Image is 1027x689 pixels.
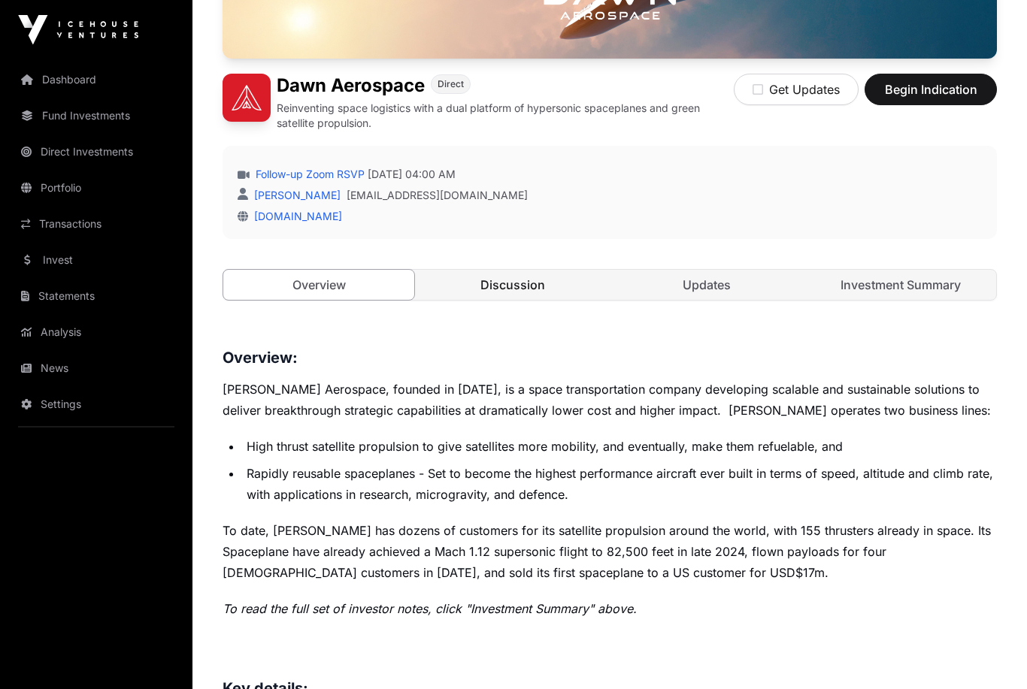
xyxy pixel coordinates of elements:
[12,316,180,349] a: Analysis
[242,437,997,458] li: High thrust satellite propulsion to give satellites more mobility, and eventually, make them refu...
[865,74,997,106] button: Begin Indication
[242,464,997,506] li: Rapidly reusable spaceplanes - Set to become the highest performance aircraft ever built in terms...
[417,270,608,301] a: Discussion
[952,617,1027,689] iframe: Chat Widget
[883,81,978,99] span: Begin Indication
[865,89,997,104] a: Begin Indication
[223,270,996,301] nav: Tabs
[277,74,425,98] h1: Dawn Aerospace
[18,15,138,45] img: Icehouse Ventures Logo
[438,79,464,91] span: Direct
[12,207,180,240] a: Transactions
[277,101,734,131] p: Reinventing space logistics with a dual platform of hypersonic spaceplanes and green satellite pr...
[251,189,341,202] a: [PERSON_NAME]
[12,388,180,421] a: Settings
[12,99,180,132] a: Fund Investments
[12,280,180,313] a: Statements
[12,352,180,385] a: News
[12,171,180,204] a: Portfolio
[223,602,637,617] em: To read the full set of investor notes, click "Investment Summary" above.
[368,168,456,183] span: [DATE] 04:00 AM
[223,521,997,584] p: To date, [PERSON_NAME] has dozens of customers for its satellite propulsion around the world, wit...
[223,379,997,422] p: [PERSON_NAME] Aerospace, founded in [DATE], is a space transportation company developing scalable...
[223,346,997,370] h3: Overview:
[223,74,271,122] img: Dawn Aerospace
[347,189,528,204] a: [EMAIL_ADDRESS][DOMAIN_NAME]
[734,74,859,106] button: Get Updates
[253,168,365,183] a: Follow-up Zoom RSVP
[12,135,180,168] a: Direct Investments
[248,210,342,223] a: [DOMAIN_NAME]
[611,270,802,301] a: Updates
[223,270,415,301] a: Overview
[805,270,996,301] a: Investment Summary
[12,243,180,277] a: Invest
[12,63,180,96] a: Dashboard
